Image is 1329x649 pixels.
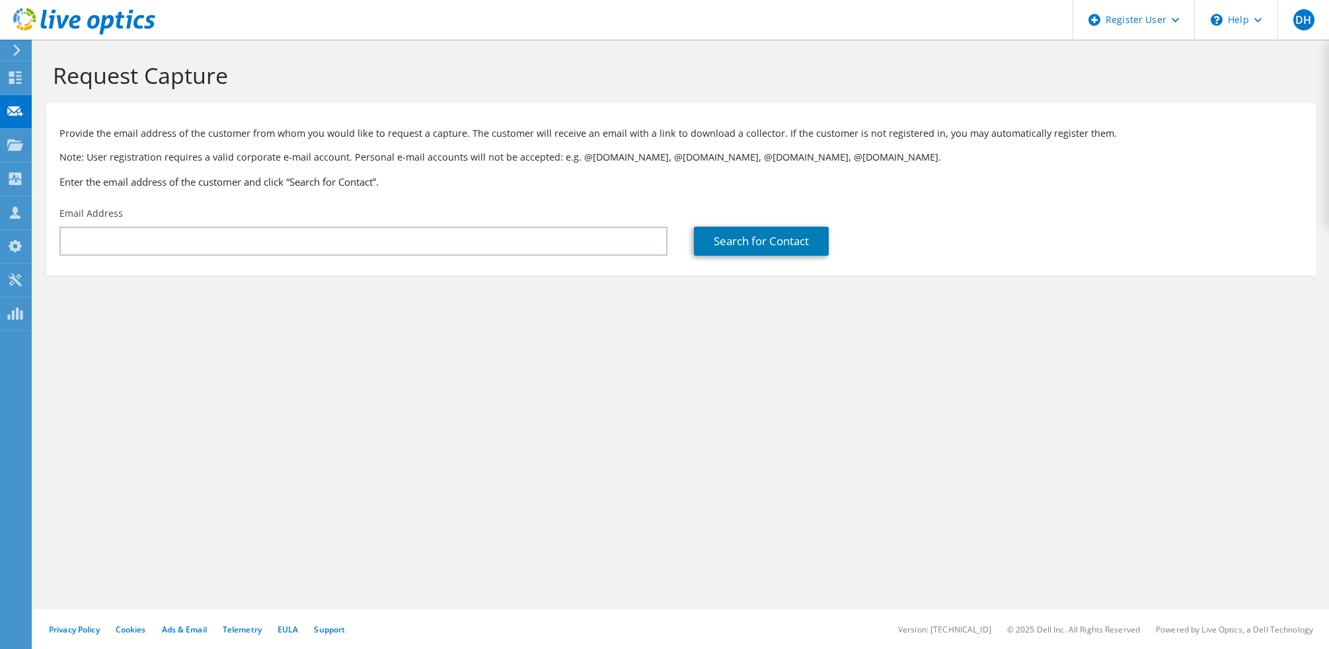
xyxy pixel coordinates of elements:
[116,624,146,635] a: Cookies
[314,624,345,635] a: Support
[1007,624,1140,635] li: © 2025 Dell Inc. All Rights Reserved
[1156,624,1313,635] li: Powered by Live Optics, a Dell Technology
[1293,9,1314,30] span: DH
[1211,14,1223,26] svg: \n
[278,624,298,635] a: EULA
[223,624,262,635] a: Telemetry
[59,174,1303,189] h3: Enter the email address of the customer and click “Search for Contact”.
[59,207,123,220] label: Email Address
[694,227,829,256] a: Search for Contact
[162,624,207,635] a: Ads & Email
[59,126,1303,141] p: Provide the email address of the customer from whom you would like to request a capture. The cust...
[53,61,1303,89] h1: Request Capture
[49,624,100,635] a: Privacy Policy
[59,150,1303,165] p: Note: User registration requires a valid corporate e-mail account. Personal e-mail accounts will ...
[898,624,991,635] li: Version: [TECHNICAL_ID]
